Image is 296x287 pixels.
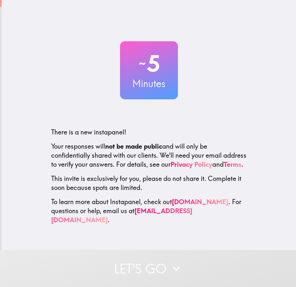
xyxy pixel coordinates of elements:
b: not be made public [105,142,162,150]
p: Your responses will and will only be confidentially shared with our clients. We'll need your emai... [51,142,247,169]
a: [DOMAIN_NAME] [172,198,228,206]
span: There is a new instapanel! [51,128,126,136]
h2: 5 [120,50,178,77]
p: To learn more about Instapanel, check out . For questions or help, email us at . [51,197,247,224]
a: Privacy Policy [171,160,212,168]
a: Terms [224,160,242,168]
p: This invite is exclusively for you, please do not share it. Complete it soon because spots are li... [51,174,247,192]
span: ~ [138,54,147,73]
h3: Minutes [120,77,178,90]
a: [EMAIL_ADDRESS][DOMAIN_NAME] [51,207,192,224]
